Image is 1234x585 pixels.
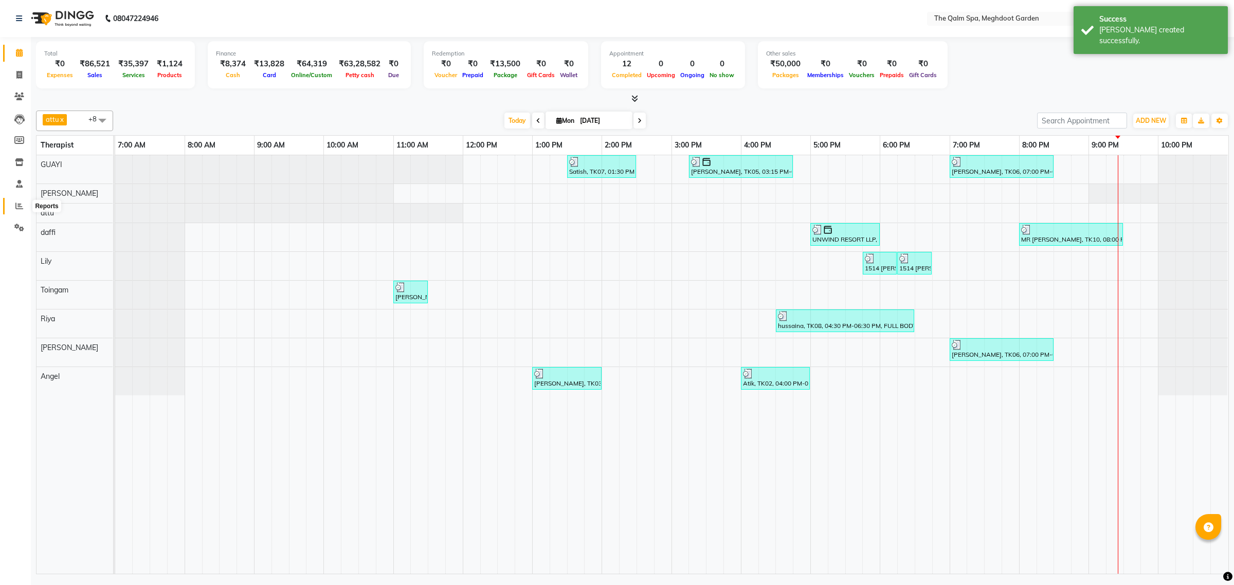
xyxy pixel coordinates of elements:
[877,58,906,70] div: ₹0
[41,314,55,323] span: Riya
[41,140,74,150] span: Therapist
[115,138,148,153] a: 7:00 AM
[504,113,530,129] span: Today
[811,225,879,244] div: UNWIND RESORT LLP, TK04, 05:00 PM-06:00 PM, Javanese Pampering - 60 Mins
[113,4,158,33] b: 08047224946
[46,115,59,123] span: attu
[41,372,60,381] span: Angel
[609,71,644,79] span: Completed
[41,228,56,237] span: daffi
[906,58,939,70] div: ₹0
[85,71,105,79] span: Sales
[463,138,500,153] a: 12:00 PM
[486,58,524,70] div: ₹13,500
[155,71,185,79] span: Products
[41,285,68,295] span: Toingam
[1020,138,1052,153] a: 8:00 PM
[26,4,97,33] img: logo
[951,157,1052,176] div: [PERSON_NAME], TK06, 07:00 PM-08:30 PM, Javanese Pampering - 90 Mins
[394,138,431,153] a: 11:00 AM
[88,115,104,123] span: +8
[880,138,913,153] a: 6:00 PM
[1136,117,1166,124] span: ADD NEW
[766,58,805,70] div: ₹50,000
[1158,138,1195,153] a: 10:00 PM
[811,138,843,153] a: 5:00 PM
[678,71,707,79] span: Ongoing
[678,58,707,70] div: 0
[1020,225,1122,244] div: MR [PERSON_NAME], TK10, 08:00 PM-09:30 PM, Javanese Pampering - 90 Mins
[491,71,520,79] span: Package
[846,71,877,79] span: Vouchers
[707,58,737,70] div: 0
[557,71,580,79] span: Wallet
[32,200,61,212] div: Reports
[335,58,385,70] div: ₹63,28,582
[533,369,601,388] div: [PERSON_NAME], TK03, 01:00 PM-02:00 PM, Javanese Pampering - 60 Mins
[324,138,361,153] a: 10:00 AM
[950,138,983,153] a: 7:00 PM
[432,49,580,58] div: Redemption
[386,71,402,79] span: Due
[385,58,403,70] div: ₹0
[153,58,187,70] div: ₹1,124
[76,58,114,70] div: ₹86,521
[41,189,98,198] span: [PERSON_NAME]
[460,58,486,70] div: ₹0
[742,369,809,388] div: Atik, TK02, 04:00 PM-05:00 PM, Javanese Pampering - 60 Mins
[185,138,218,153] a: 8:00 AM
[777,311,913,331] div: hussaina, TK08, 04:30 PM-06:30 PM, FULL BODY WAX
[524,58,557,70] div: ₹0
[568,157,635,176] div: Satish, TK07, 01:30 PM-02:30 PM, Swedish De-Stress - 60 Mins
[609,49,737,58] div: Appointment
[864,253,896,273] div: 1514 [PERSON_NAME], TK09, 05:45 PM-06:15 PM, Signature Foot Massage - 30 Mins
[644,58,678,70] div: 0
[1037,113,1127,129] input: Search Appointment
[44,58,76,70] div: ₹0
[524,71,557,79] span: Gift Cards
[770,71,802,79] span: Packages
[951,340,1052,359] div: [PERSON_NAME], TK06, 07:00 PM-08:30 PM, Javanese Pampering - 90 Mins
[1099,14,1220,25] div: Success
[602,138,634,153] a: 2:00 PM
[554,117,577,124] span: Mon
[288,71,335,79] span: Online/Custom
[41,160,62,169] span: GUAYI
[460,71,486,79] span: Prepaid
[533,138,565,153] a: 1:00 PM
[672,138,704,153] a: 3:00 PM
[255,138,287,153] a: 9:00 AM
[394,282,427,302] div: [PERSON_NAME], TK01, 11:00 AM-11:30 AM, Signature Foot Massage - 30 Mins
[805,58,846,70] div: ₹0
[1099,25,1220,46] div: Bill created successfully.
[59,115,64,123] a: x
[1089,138,1121,153] a: 9:00 PM
[44,49,187,58] div: Total
[644,71,678,79] span: Upcoming
[577,113,628,129] input: 2025-09-01
[250,58,288,70] div: ₹13,828
[898,253,931,273] div: 1514 [PERSON_NAME], TK09, 06:15 PM-06:45 PM, Signature Head Massage - 30 Mins
[741,138,774,153] a: 4:00 PM
[432,58,460,70] div: ₹0
[766,49,939,58] div: Other sales
[41,257,51,266] span: Lily
[41,208,54,217] span: attu
[557,58,580,70] div: ₹0
[41,343,98,352] span: [PERSON_NAME]
[690,157,792,176] div: [PERSON_NAME], TK05, 03:15 PM-04:45 PM, Javanese Pampering - 90 Mins
[223,71,243,79] span: Cash
[432,71,460,79] span: Voucher
[609,58,644,70] div: 12
[805,71,846,79] span: Memberships
[120,71,148,79] span: Services
[877,71,906,79] span: Prepaids
[216,58,250,70] div: ₹8,374
[906,71,939,79] span: Gift Cards
[114,58,153,70] div: ₹35,397
[707,71,737,79] span: No show
[260,71,279,79] span: Card
[216,49,403,58] div: Finance
[1133,114,1169,128] button: ADD NEW
[288,58,335,70] div: ₹64,319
